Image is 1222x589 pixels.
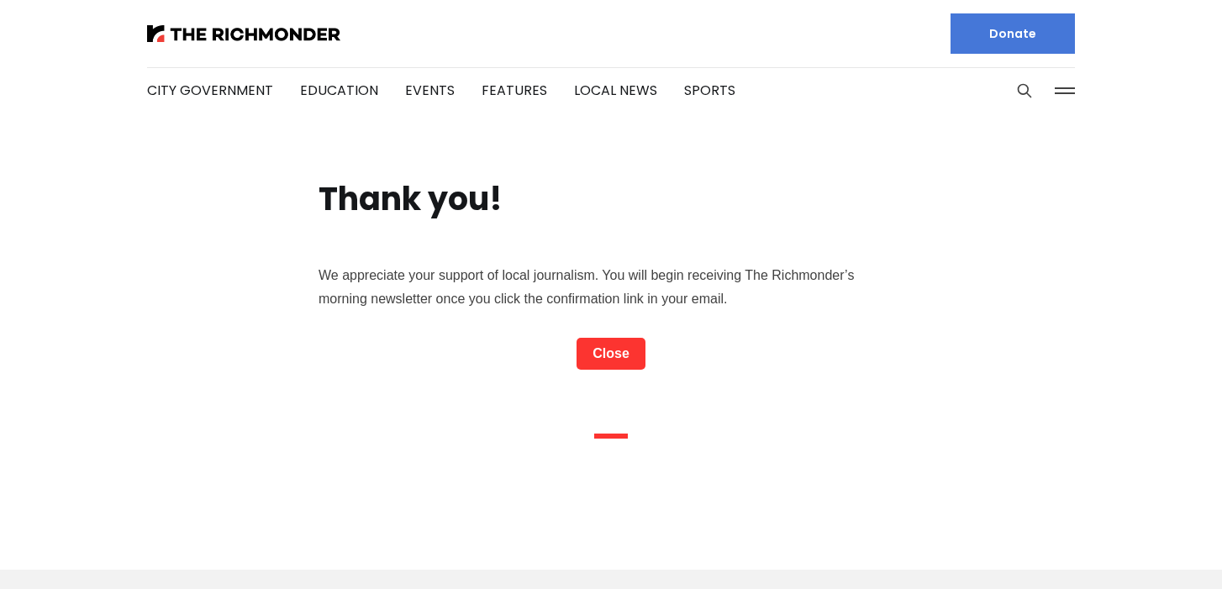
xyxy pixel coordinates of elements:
button: Search this site [1012,78,1037,103]
a: Events [405,81,455,100]
p: We appreciate your support of local journalism. You will begin receiving The Richmonder’s morning... [319,264,903,311]
a: Local News [574,81,657,100]
a: Close [577,338,645,370]
a: Education [300,81,378,100]
a: City Government [147,81,273,100]
a: Features [482,81,547,100]
a: Donate [951,13,1075,54]
a: Sports [684,81,735,100]
h1: Thank you! [319,181,503,217]
img: The Richmonder [147,25,340,42]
